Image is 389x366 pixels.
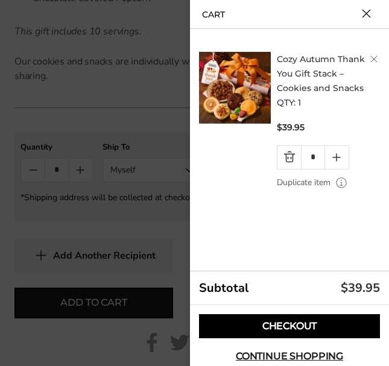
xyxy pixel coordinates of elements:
div: $39.95 [341,277,380,298]
span: $39.95 [277,122,305,133]
a: Quantity minus button [277,146,301,169]
a: Quantity plus button [325,146,349,169]
a: CART [202,10,225,19]
a: Delete product [370,55,378,63]
a: Checkout [199,314,380,338]
div: Subtotal [190,271,389,305]
a: Cozy Autumn Thank You Gift Stack – Cookies and Snacks [277,54,365,93]
input: Quantity Input [301,146,324,169]
span: Continue shopping [236,352,343,361]
a: Duplicate item [277,176,330,189]
button: Close cart [362,9,371,18]
h2: QTY: 1 [277,52,384,110]
img: C. Krueger's. image [199,52,271,124]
